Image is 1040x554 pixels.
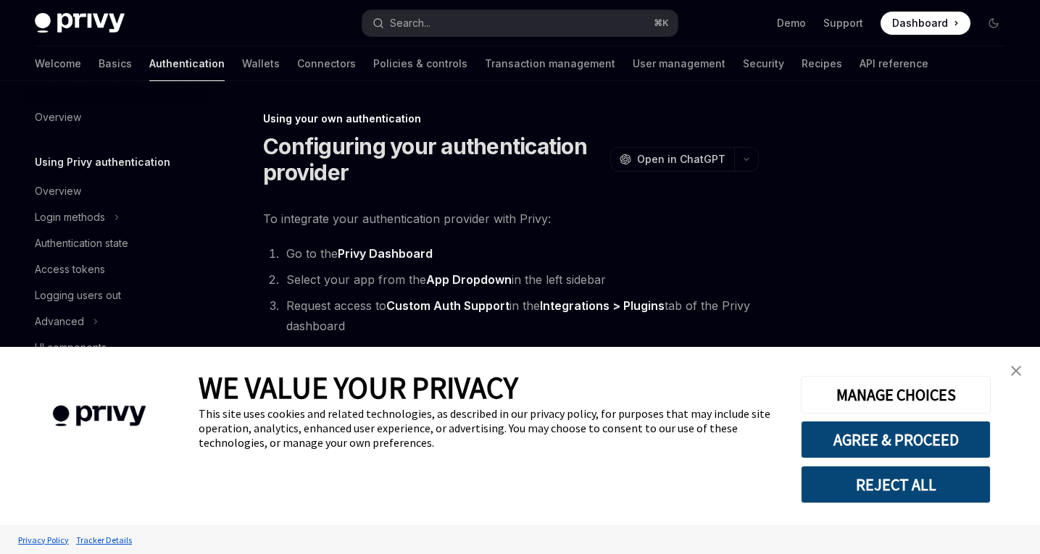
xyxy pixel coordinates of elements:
a: JWT Dashboard [370,345,462,360]
div: Overview [35,109,81,126]
button: Open in ChatGPT [610,147,734,172]
div: Logging users out [35,287,121,304]
img: close banner [1011,366,1021,376]
a: Overview [23,178,209,204]
span: WE VALUE YOUR PRIVACY [199,369,518,406]
a: Security [743,46,784,81]
h1: Configuring your authentication provider [263,133,604,185]
a: Welcome [35,46,81,81]
li: Request access to in the tab of the Privy dashboard [282,295,759,336]
div: Advanced [35,313,84,330]
li: Select your app from the in the left sidebar [282,269,759,290]
a: Wallets [242,46,280,81]
span: Dashboard [892,16,948,30]
strong: Privy Dashboard [338,246,433,261]
li: Go to the [282,243,759,264]
a: Access tokens [23,256,209,282]
strong: Custom Auth Support [386,298,509,313]
div: UI components [35,339,107,356]
a: Dashboard [881,12,970,35]
a: API reference [860,46,928,81]
div: Authentication state [35,235,128,252]
a: Logging users out [23,282,209,309]
img: dark logo [35,13,125,33]
a: Transaction management [485,46,615,81]
span: ⌘ K [654,17,669,29]
span: To integrate your authentication provider with Privy: [263,209,759,229]
span: Open in ChatGPT [637,152,725,167]
a: Authentication [149,46,225,81]
a: Demo [777,16,806,30]
a: close banner [1002,356,1031,385]
button: Search...⌘K [362,10,678,36]
a: Tracker Details [72,527,136,553]
a: Privacy Policy [14,527,72,553]
button: MANAGE CHOICES [801,376,991,414]
button: AGREE & PROCEED [801,421,991,458]
a: User management [633,46,725,81]
div: Login methods [35,209,105,226]
div: Search... [390,14,430,32]
a: Connectors [297,46,356,81]
li: Navigate to the via User management > Authentication > JWT-based auth [282,342,759,382]
a: Recipes [802,46,842,81]
a: Authentication state [23,230,209,256]
a: Overview [23,104,209,130]
button: REJECT ALL [801,466,991,503]
a: Support [823,16,863,30]
a: Integrations > Plugins [540,298,665,314]
a: Privy Dashboard [338,246,433,261]
a: Basics [99,46,132,81]
h5: Using Privy authentication [35,154,170,171]
div: Overview [35,182,81,200]
div: This site uses cookies and related technologies, as described in our privacy policy, for purposes... [199,406,779,450]
strong: App Dropdown [426,272,512,287]
a: UI components [23,335,209,361]
a: Policies & controls [373,46,467,81]
div: Access tokens [35,261,105,278]
button: Toggle dark mode [982,12,1005,35]
img: company logo [22,385,177,448]
div: Using your own authentication [263,112,759,126]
